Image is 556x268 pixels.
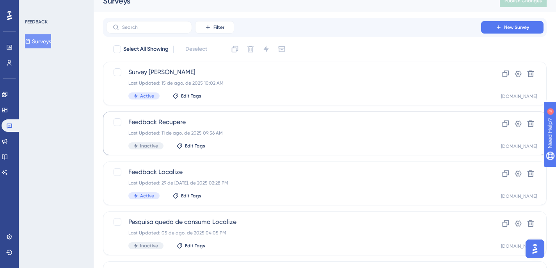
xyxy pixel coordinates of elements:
[25,34,51,48] button: Surveys
[213,24,224,30] span: Filter
[504,24,529,30] span: New Survey
[128,80,459,86] div: Last Updated: 15 de ago. de 2025 10:02 AM
[128,230,459,236] div: Last Updated: 05 de ago. de 2025 04:05 PM
[128,167,459,177] span: Feedback Localize
[185,44,207,54] span: Deselect
[481,21,544,34] button: New Survey
[178,42,214,56] button: Deselect
[523,237,547,261] iframe: UserGuiding AI Assistant Launcher
[128,117,459,127] span: Feedback Recupere
[128,67,459,77] span: Survey [PERSON_NAME]
[54,4,57,10] div: 3
[176,143,205,149] button: Edit Tags
[18,2,49,11] span: Need Help?
[501,93,537,99] div: [DOMAIN_NAME]
[501,243,537,249] div: [DOMAIN_NAME]
[176,243,205,249] button: Edit Tags
[123,44,169,54] span: Select All Showing
[501,193,537,199] div: [DOMAIN_NAME]
[181,193,201,199] span: Edit Tags
[185,243,205,249] span: Edit Tags
[128,130,459,136] div: Last Updated: 11 de ago. de 2025 09:56 AM
[195,21,234,34] button: Filter
[140,93,154,99] span: Active
[140,193,154,199] span: Active
[172,193,201,199] button: Edit Tags
[172,93,201,99] button: Edit Tags
[128,180,459,186] div: Last Updated: 29 de [DATE]. de 2025 02:28 PM
[501,143,537,149] div: [DOMAIN_NAME]
[128,217,459,227] span: Pesquisa queda de consumo Localize
[122,25,185,30] input: Search
[140,143,158,149] span: Inactive
[185,143,205,149] span: Edit Tags
[25,19,48,25] div: FEEDBACK
[140,243,158,249] span: Inactive
[181,93,201,99] span: Edit Tags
